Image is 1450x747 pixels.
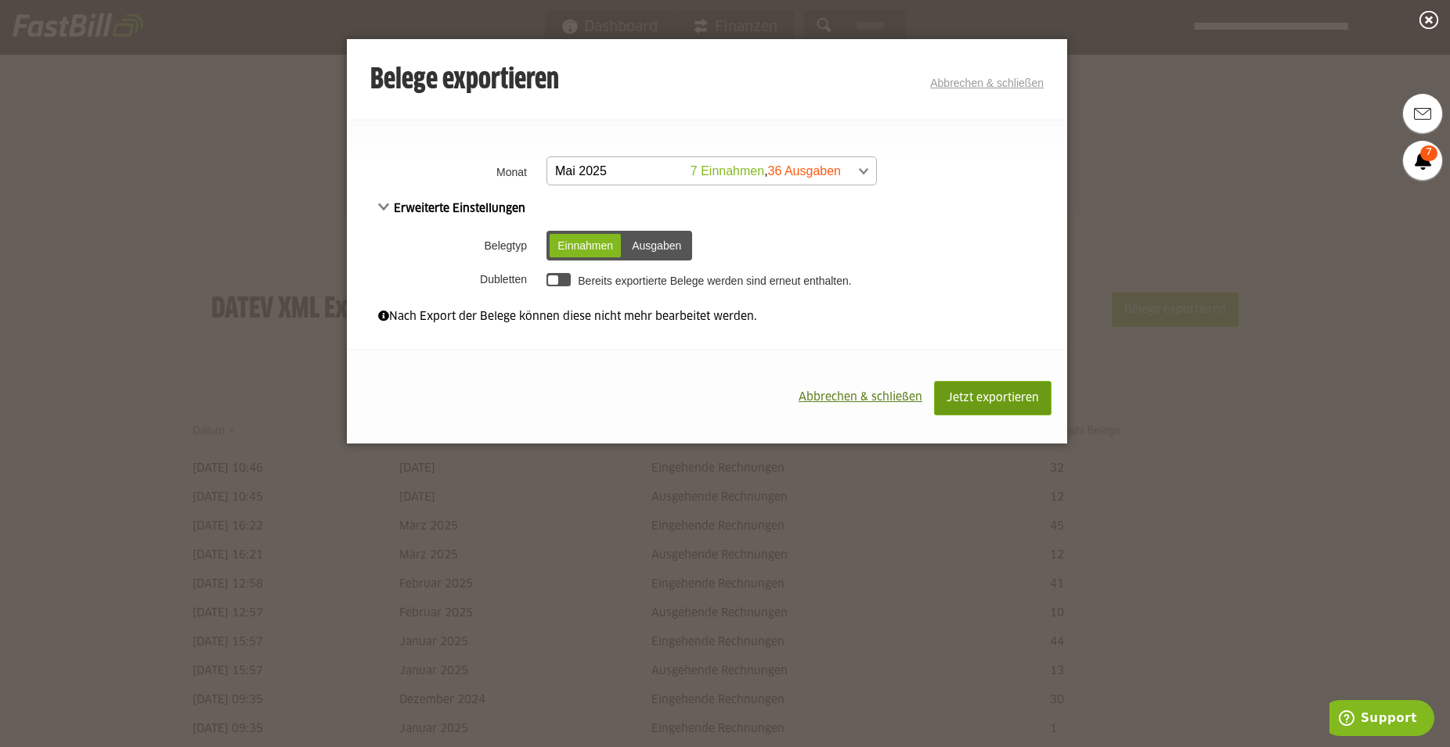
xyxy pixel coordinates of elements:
span: Abbrechen & schließen [799,392,922,403]
div: Einnahmen [550,234,621,257]
span: 7 [1420,145,1437,161]
div: Nach Export der Belege können diese nicht mehr bearbeitet werden. [378,308,1036,325]
th: Belegtyp [347,225,543,266]
span: Erweiterte Einstellungen [378,203,525,214]
th: Dubletten [347,266,543,293]
label: Bereits exportierte Belege werden sind erneut enthalten. [578,275,851,287]
iframe: Öffnet ein Widget, in dem Sie weitere Informationen finden [1329,700,1434,739]
a: Abbrechen & schließen [930,77,1044,89]
button: Abbrechen & schließen [787,381,934,414]
button: Jetzt exportieren [934,381,1051,415]
a: 7 [1403,141,1442,180]
th: Monat [347,152,543,192]
h3: Belege exportieren [370,65,559,96]
span: Jetzt exportieren [947,393,1039,404]
div: Ausgaben [624,234,689,257]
